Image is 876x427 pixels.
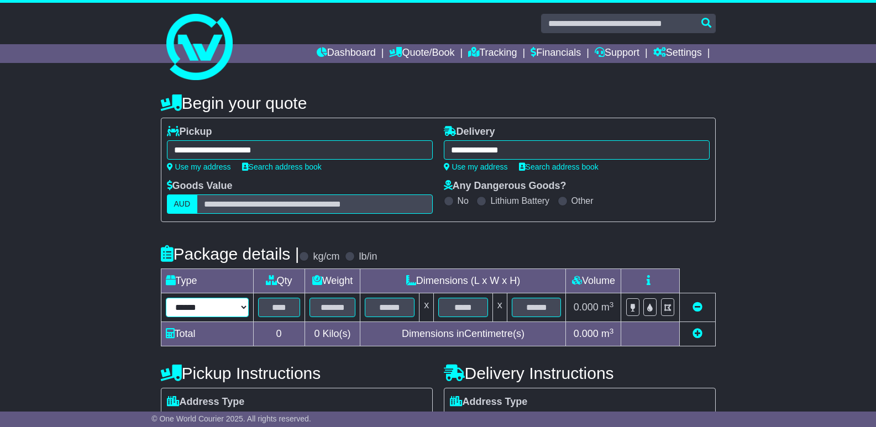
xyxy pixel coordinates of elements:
[305,322,360,346] td: Kilo(s)
[574,328,599,339] span: 0.000
[419,293,434,322] td: x
[571,196,594,206] label: Other
[444,364,716,382] h4: Delivery Instructions
[253,269,305,293] td: Qty
[595,44,639,63] a: Support
[314,328,319,339] span: 0
[317,44,376,63] a: Dashboard
[360,322,566,346] td: Dimensions in Centimetre(s)
[490,196,549,206] label: Lithium Battery
[242,162,322,171] a: Search address book
[458,196,469,206] label: No
[450,396,528,408] label: Address Type
[519,162,599,171] a: Search address book
[161,364,433,382] h4: Pickup Instructions
[253,322,305,346] td: 0
[167,194,198,214] label: AUD
[444,162,508,171] a: Use my address
[167,396,245,408] label: Address Type
[305,269,360,293] td: Weight
[492,293,507,322] td: x
[693,328,702,339] a: Add new item
[444,126,495,138] label: Delivery
[653,44,702,63] a: Settings
[601,302,614,313] span: m
[468,44,517,63] a: Tracking
[161,322,253,346] td: Total
[161,94,716,112] h4: Begin your quote
[444,180,566,192] label: Any Dangerous Goods?
[531,44,581,63] a: Financials
[693,302,702,313] a: Remove this item
[161,269,253,293] td: Type
[566,269,621,293] td: Volume
[610,327,614,335] sup: 3
[574,302,599,313] span: 0.000
[359,251,377,263] label: lb/in
[313,251,339,263] label: kg/cm
[151,414,311,423] span: © One World Courier 2025. All rights reserved.
[389,44,454,63] a: Quote/Book
[161,245,300,263] h4: Package details |
[167,126,212,138] label: Pickup
[610,301,614,309] sup: 3
[360,269,566,293] td: Dimensions (L x W x H)
[601,328,614,339] span: m
[167,180,233,192] label: Goods Value
[167,162,231,171] a: Use my address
